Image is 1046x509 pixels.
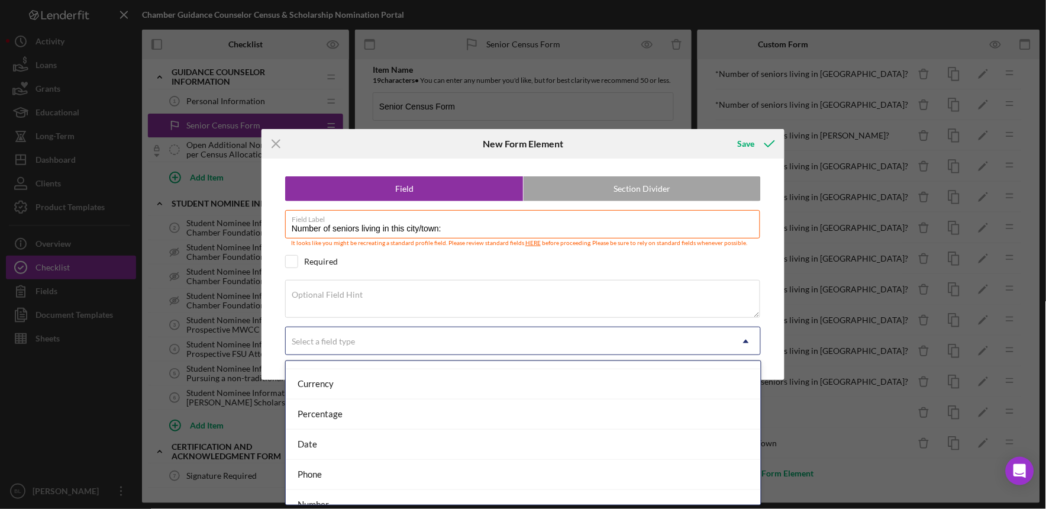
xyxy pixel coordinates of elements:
strong: Please complete all sections of the Guidance Counselor Census form accurately. [9,11,261,34]
button: Save [726,132,784,156]
div: It looks like you might be recreating a standard profile field. Please review standard fields bef... [285,239,761,248]
h6: New Form Element [483,138,563,149]
div: Currency [286,369,760,400]
label: Field Label [292,211,760,224]
div: Thank you for completing the 2026 Senior Census Form. Once we review your submission, we will ope... [9,9,289,49]
div: Select a field type [292,337,355,346]
body: Rich Text Area. Press ALT-0 for help. [9,9,289,89]
body: Rich Text Area. Press ALT-0 for help. [9,9,289,49]
label: Section Divider [524,177,761,201]
div: Required [304,257,338,266]
div: Date [286,430,760,460]
div: Your responses will determine how many scholarship applications your school can submit this year.... [9,9,289,89]
label: Field [286,177,523,201]
div: Save [738,132,755,156]
div: Percentage [286,400,760,430]
div: Open Intercom Messenger [1006,457,1034,485]
div: Phone [286,460,760,490]
a: HERE [525,239,541,246]
label: Optional Field Hint [292,290,363,299]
